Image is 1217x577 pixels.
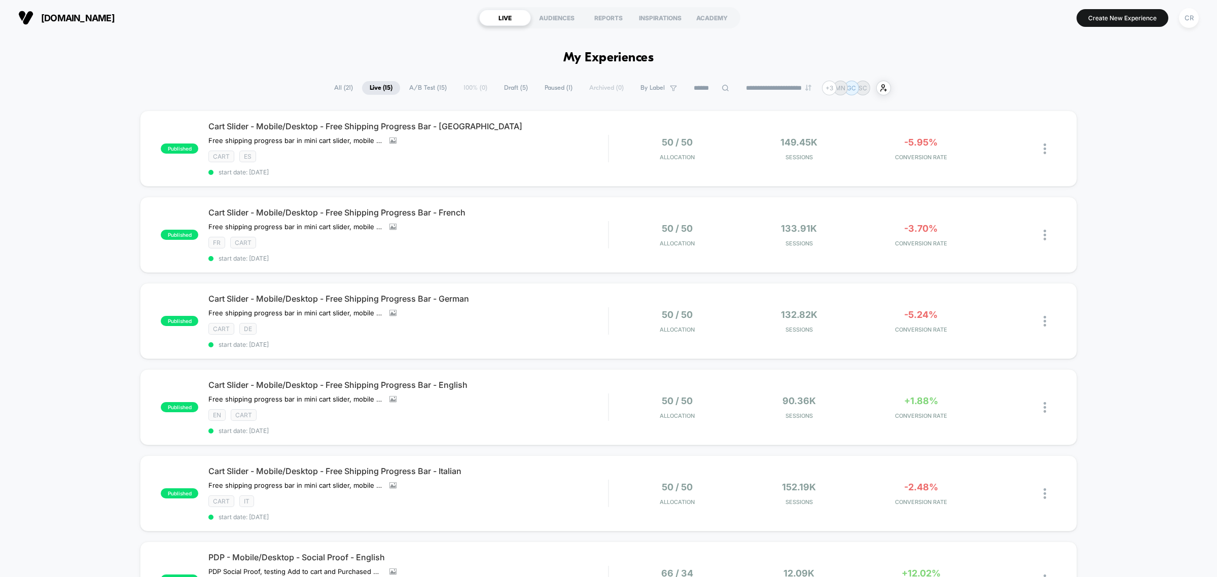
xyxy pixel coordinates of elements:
span: Sessions [741,240,857,247]
img: close [1044,316,1046,327]
span: Allocation [660,240,695,247]
span: 50 / 50 [662,395,693,406]
span: PDP Social Proof, testing Add to cart and Purchased messaging [208,567,382,575]
p: MN [835,84,845,92]
p: GC [847,84,856,92]
div: ACADEMY [686,10,738,26]
div: CR [1179,8,1199,28]
span: 133.91k [781,223,817,234]
span: start date: [DATE] [208,341,608,348]
span: CONVERSION RATE [863,240,979,247]
span: Free shipping progress bar in mini cart slider, mobile only [208,395,382,403]
div: LIVE [479,10,531,26]
span: 50 / 50 [662,482,693,492]
img: end [805,85,811,91]
span: Live ( 15 ) [362,81,400,95]
span: published [161,488,198,498]
span: All ( 21 ) [327,81,361,95]
span: start date: [DATE] [208,168,608,176]
span: DE [239,323,257,335]
div: AUDIENCES [531,10,583,26]
span: Free shipping progress bar in mini cart slider, mobile only [208,223,382,231]
span: Allocation [660,326,695,333]
span: Cart Slider - Mobile/Desktop - Free Shipping Progress Bar - German [208,294,608,304]
span: FR [208,237,225,248]
span: Sessions [741,326,857,333]
span: CONVERSION RATE [863,412,979,419]
span: CART [208,151,234,162]
span: Draft ( 5 ) [496,81,535,95]
img: close [1044,143,1046,154]
span: Sessions [741,412,857,419]
span: Sessions [741,154,857,161]
div: INSPIRATIONS [634,10,686,26]
span: Sessions [741,498,857,506]
img: close [1044,402,1046,413]
span: 152.19k [782,482,816,492]
span: Free shipping progress bar in mini cart slider, mobile only [208,481,382,489]
p: SC [858,84,867,92]
span: published [161,316,198,326]
span: A/B Test ( 15 ) [402,81,454,95]
span: 50 / 50 [662,223,693,234]
span: PDP - Mobile/Desktop - Social Proof - English [208,552,608,562]
span: 149.45k [780,137,817,148]
span: published [161,230,198,240]
img: Visually logo [18,10,33,25]
span: CART [231,409,257,421]
span: CONVERSION RATE [863,154,979,161]
span: start date: [DATE] [208,427,608,435]
span: Cart Slider - Mobile/Desktop - Free Shipping Progress Bar - [GEOGRAPHIC_DATA] [208,121,608,131]
span: 90.36k [782,395,816,406]
span: 50 / 50 [662,137,693,148]
span: Allocation [660,154,695,161]
div: REPORTS [583,10,634,26]
span: CONVERSION RATE [863,498,979,506]
span: published [161,402,198,412]
img: close [1044,230,1046,240]
span: Free shipping progress bar in mini cart slider, mobile only [208,309,382,317]
span: ES [239,151,256,162]
span: CART [208,323,234,335]
span: By Label [640,84,665,92]
button: Create New Experience [1077,9,1168,27]
span: 50 / 50 [662,309,693,320]
span: Free shipping progress bar in mini cart slider, mobile only [208,136,382,145]
span: published [161,143,198,154]
span: CART [208,495,234,507]
span: +1.88% [904,395,938,406]
span: Cart Slider - Mobile/Desktop - Free Shipping Progress Bar - English [208,380,608,390]
span: 132.82k [781,309,817,320]
span: EN [208,409,226,421]
span: CART [230,237,256,248]
span: IT [239,495,254,507]
span: Cart Slider - Mobile/Desktop - Free Shipping Progress Bar - Italian [208,466,608,476]
span: -2.48% [904,482,938,492]
span: Allocation [660,412,695,419]
span: -5.95% [904,137,938,148]
span: Allocation [660,498,695,506]
span: -5.24% [904,309,938,320]
span: start date: [DATE] [208,513,608,521]
span: [DOMAIN_NAME] [41,13,115,23]
span: CONVERSION RATE [863,326,979,333]
button: [DOMAIN_NAME] [15,10,118,26]
span: Paused ( 1 ) [537,81,580,95]
h1: My Experiences [563,51,654,65]
button: CR [1176,8,1202,28]
span: Cart Slider - Mobile/Desktop - Free Shipping Progress Bar - French [208,207,608,218]
span: start date: [DATE] [208,255,608,262]
img: close [1044,488,1046,499]
div: + 3 [822,81,837,95]
span: -3.70% [904,223,938,234]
